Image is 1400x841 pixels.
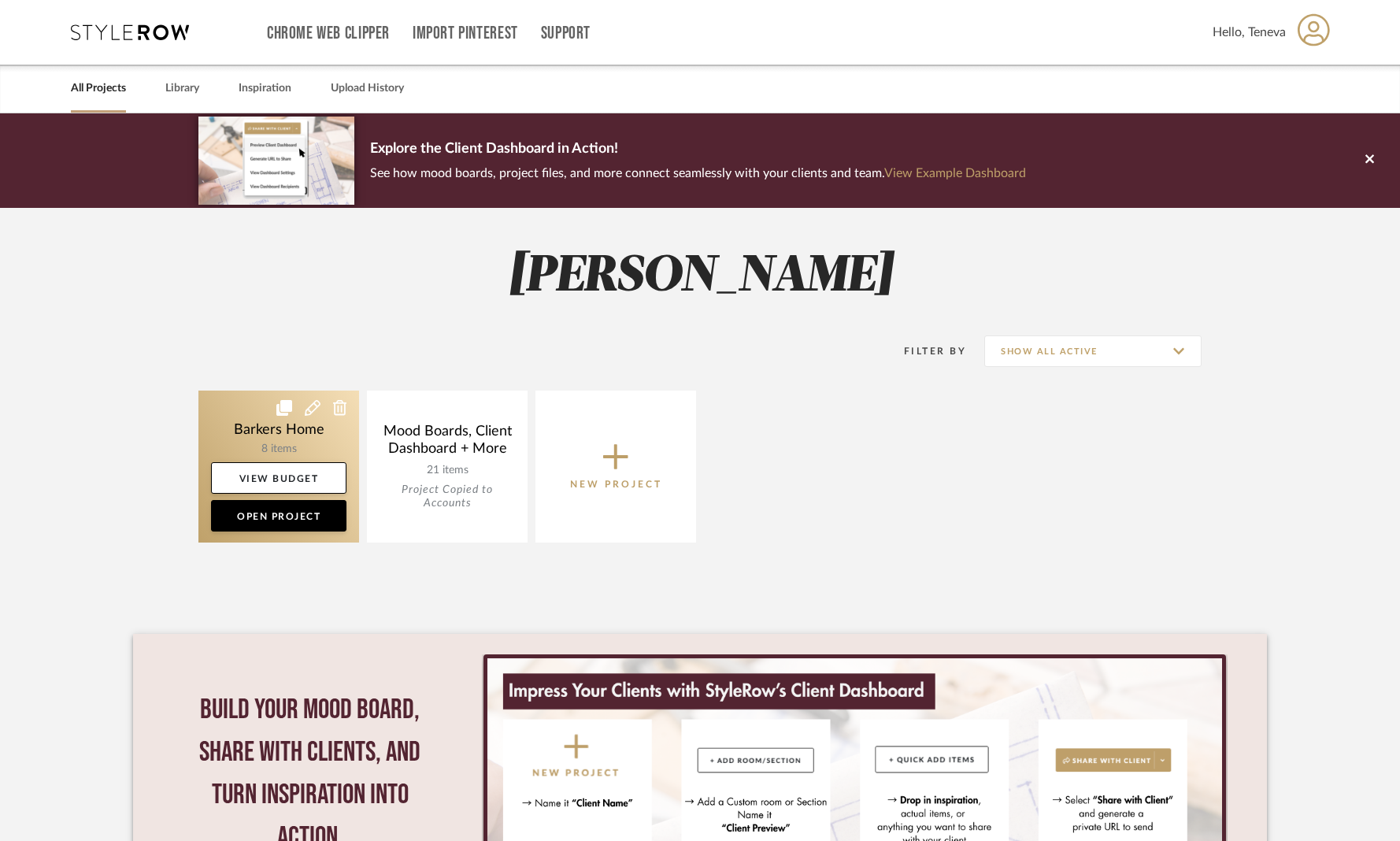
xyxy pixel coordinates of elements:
[198,117,354,204] img: d5d033c5-7b12-40c2-a960-1ecee1989c38.png
[331,78,404,99] a: Upload History
[211,462,346,494] a: View Budget
[239,78,291,99] a: Inspiration
[541,27,591,40] a: Support
[133,247,1267,306] h2: [PERSON_NAME]
[165,78,199,99] a: Library
[413,27,518,40] a: Import Pinterest
[380,464,515,477] div: 21 items
[535,391,696,543] button: New Project
[71,78,126,99] a: All Projects
[883,343,966,359] div: Filter By
[211,500,346,532] a: Open Project
[380,423,515,464] div: Mood Boards, Client Dashboard + More
[267,27,390,40] a: Chrome Web Clipper
[370,137,1026,162] p: Explore the Client Dashboard in Action!
[884,167,1026,180] a: View Example Dashboard
[570,476,662,492] p: New Project
[380,483,515,510] div: Project Copied to Accounts
[370,162,1026,184] p: See how mood boards, project files, and more connect seamlessly with your clients and team.
[1213,23,1286,42] span: Hello, Teneva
